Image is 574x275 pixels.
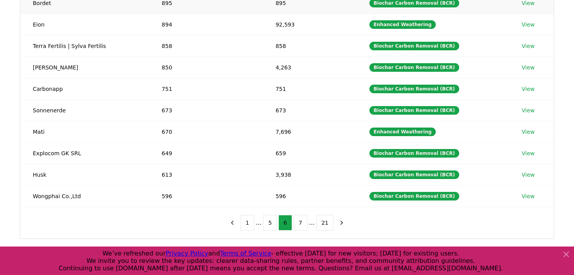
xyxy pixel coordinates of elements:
a: View [522,192,535,200]
div: Biochar Carbon Removal (BCR) [369,170,459,179]
div: Biochar Carbon Removal (BCR) [369,192,459,200]
a: View [522,64,535,71]
td: Mati [20,121,149,142]
button: next page [335,215,348,231]
div: Enhanced Weathering [369,20,436,29]
td: Terra Fertilis | Sylva Fertilis [20,35,149,57]
button: previous page [226,215,239,231]
td: Wongphai Co.,Ltd [20,185,149,207]
td: 596 [149,185,263,207]
td: 670 [149,121,263,142]
button: 5 [263,215,277,231]
td: 649 [149,142,263,164]
a: View [522,106,535,114]
td: 751 [149,78,263,99]
div: Biochar Carbon Removal (BCR) [369,85,459,93]
td: Sonnenerde [20,99,149,121]
a: View [522,171,535,179]
td: 613 [149,164,263,185]
button: 7 [294,215,307,231]
button: 6 [278,215,292,231]
td: Carbonapp [20,78,149,99]
td: 3,938 [263,164,357,185]
div: Biochar Carbon Removal (BCR) [369,149,459,158]
a: View [522,149,535,157]
a: View [522,21,535,28]
button: 1 [241,215,254,231]
td: Husk [20,164,149,185]
td: 751 [263,78,357,99]
td: 858 [263,35,357,57]
a: View [522,42,535,50]
div: Enhanced Weathering [369,128,436,136]
td: 596 [263,185,357,207]
li: ... [256,218,262,227]
td: 659 [263,142,357,164]
button: 21 [316,215,333,231]
td: 858 [149,35,263,57]
td: Eion [20,14,149,35]
td: 673 [263,99,357,121]
td: 894 [149,14,263,35]
td: 4,263 [263,57,357,78]
td: 673 [149,99,263,121]
li: ... [309,218,315,227]
td: Explocom GK SRL [20,142,149,164]
td: [PERSON_NAME] [20,57,149,78]
div: Biochar Carbon Removal (BCR) [369,42,459,50]
a: View [522,85,535,93]
td: 7,696 [263,121,357,142]
div: Biochar Carbon Removal (BCR) [369,106,459,115]
td: 92,593 [263,14,357,35]
a: View [522,128,535,136]
td: 850 [149,57,263,78]
div: Biochar Carbon Removal (BCR) [369,63,459,72]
